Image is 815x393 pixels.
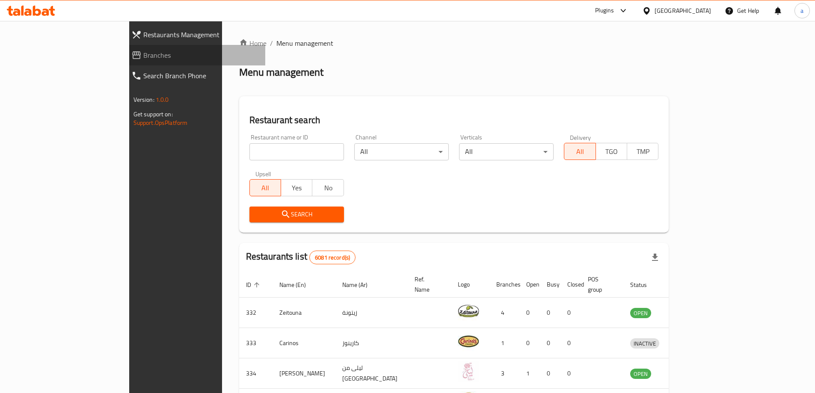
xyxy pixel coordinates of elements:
[354,143,449,160] div: All
[312,179,344,196] button: No
[560,358,581,389] td: 0
[253,182,278,194] span: All
[519,272,540,298] th: Open
[342,280,379,290] span: Name (Ar)
[489,328,519,358] td: 1
[630,339,659,349] span: INACTIVE
[156,94,169,105] span: 1.0.0
[249,114,659,127] h2: Restaurant search
[246,250,356,264] h2: Restaurants list
[239,38,669,48] nav: breadcrumb
[588,274,613,295] span: POS group
[519,358,540,389] td: 1
[256,209,337,220] span: Search
[415,274,441,295] span: Ref. Name
[560,328,581,358] td: 0
[133,94,154,105] span: Version:
[124,45,265,65] a: Branches
[570,134,591,140] label: Delivery
[310,254,355,262] span: 6081 record(s)
[273,298,335,328] td: Zeitouna
[458,361,479,382] img: Leila Min Lebnan
[249,179,281,196] button: All
[316,182,340,194] span: No
[458,331,479,352] img: Carinos
[143,50,258,60] span: Branches
[540,298,560,328] td: 0
[630,280,658,290] span: Status
[630,338,659,349] div: INACTIVE
[540,358,560,389] td: 0
[458,300,479,322] img: Zeitouna
[249,207,344,222] button: Search
[133,117,188,128] a: Support.OpsPlatform
[631,145,655,158] span: TMP
[124,24,265,45] a: Restaurants Management
[273,358,335,389] td: [PERSON_NAME]
[255,171,271,177] label: Upsell
[630,369,651,379] span: OPEN
[133,109,173,120] span: Get support on:
[124,65,265,86] a: Search Branch Phone
[335,328,408,358] td: كارينوز
[285,182,309,194] span: Yes
[270,38,273,48] li: /
[540,272,560,298] th: Busy
[309,251,356,264] div: Total records count
[596,143,627,160] button: TGO
[459,143,554,160] div: All
[335,358,408,389] td: ليلى من [GEOGRAPHIC_DATA]
[645,247,665,268] div: Export file
[519,298,540,328] td: 0
[276,38,333,48] span: Menu management
[335,298,408,328] td: زيتونة
[249,143,344,160] input: Search for restaurant name or ID..
[281,179,312,196] button: Yes
[627,143,658,160] button: TMP
[143,71,258,81] span: Search Branch Phone
[489,358,519,389] td: 3
[564,143,596,160] button: All
[655,6,711,15] div: [GEOGRAPHIC_DATA]
[239,65,323,79] h2: Menu management
[568,145,592,158] span: All
[560,298,581,328] td: 0
[599,145,624,158] span: TGO
[246,280,262,290] span: ID
[800,6,803,15] span: a
[489,298,519,328] td: 4
[630,308,651,318] span: OPEN
[540,328,560,358] td: 0
[595,6,614,16] div: Plugins
[451,272,489,298] th: Logo
[273,328,335,358] td: Carinos
[489,272,519,298] th: Branches
[143,30,258,40] span: Restaurants Management
[560,272,581,298] th: Closed
[519,328,540,358] td: 0
[279,280,317,290] span: Name (En)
